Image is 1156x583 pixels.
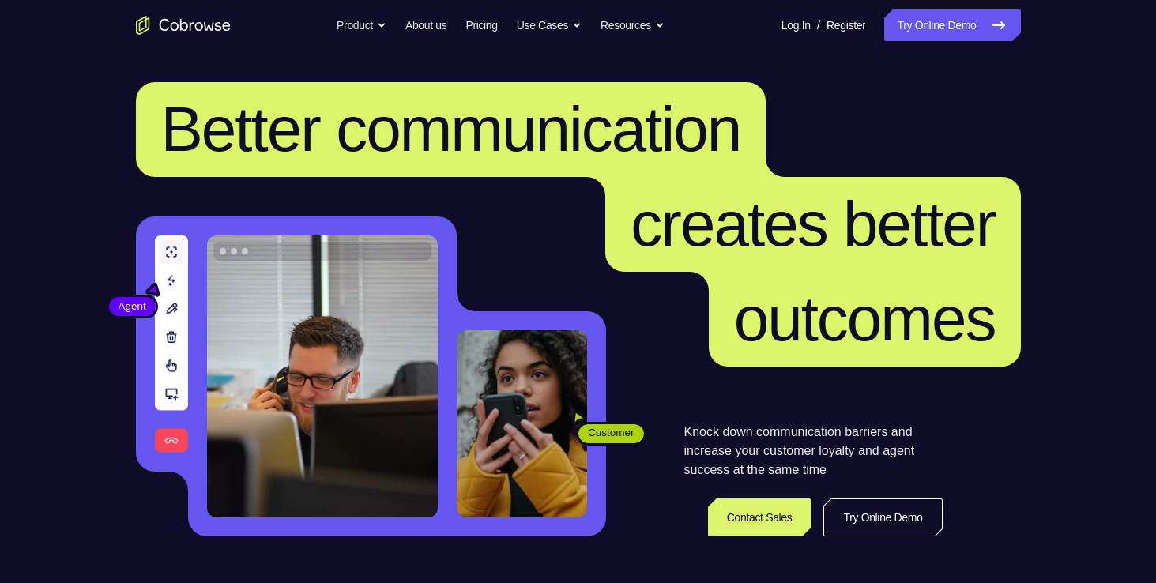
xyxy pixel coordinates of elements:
span: outcomes [734,284,996,354]
a: Log In [781,9,811,41]
a: Try Online Demo [823,498,942,536]
span: / [817,16,820,35]
p: Knock down communication barriers and increase your customer loyalty and agent success at the sam... [684,423,943,480]
a: Register [827,9,865,41]
a: Pricing [465,9,497,41]
span: creates better [631,189,995,259]
a: About us [405,9,446,41]
a: Contact Sales [708,498,811,536]
a: Try Online Demo [884,9,1020,41]
span: Better communication [161,94,741,164]
button: Use Cases [517,9,582,41]
img: A customer support agent talking on the phone [207,235,438,517]
img: A customer holding their phone [457,330,587,517]
button: Resources [601,9,665,41]
a: Go to the home page [136,16,231,35]
button: Product [337,9,386,41]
